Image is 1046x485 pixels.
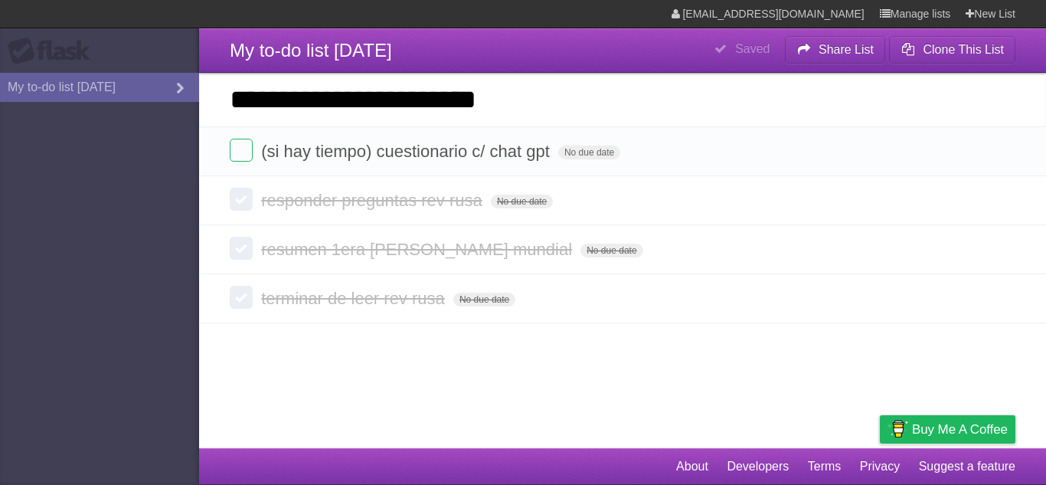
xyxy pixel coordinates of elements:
div: Flask [8,38,100,65]
a: Terms [808,452,842,481]
span: resumen 1era [PERSON_NAME] mundial [261,240,576,259]
span: No due date [453,293,515,306]
label: Done [230,286,253,309]
button: Clone This List [889,36,1015,64]
button: Share List [785,36,886,64]
span: No due date [558,146,620,159]
a: Developers [727,452,789,481]
label: Done [230,188,253,211]
span: (si hay tiempo) cuestionario c/ chat gpt [261,142,554,161]
b: Share List [819,43,874,56]
b: Clone This List [923,43,1004,56]
b: Saved [735,42,770,55]
span: terminar de leer rev rusa [261,289,449,308]
span: Buy me a coffee [912,416,1008,443]
a: Privacy [860,452,900,481]
a: About [676,452,708,481]
span: My to-do list [DATE] [230,40,392,61]
span: responder preguntas rev rusa [261,191,486,210]
label: Done [230,139,253,162]
a: Suggest a feature [919,452,1015,481]
span: No due date [580,244,642,257]
label: Done [230,237,253,260]
img: Buy me a coffee [887,416,908,442]
span: No due date [491,195,553,208]
a: Buy me a coffee [880,415,1015,444]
